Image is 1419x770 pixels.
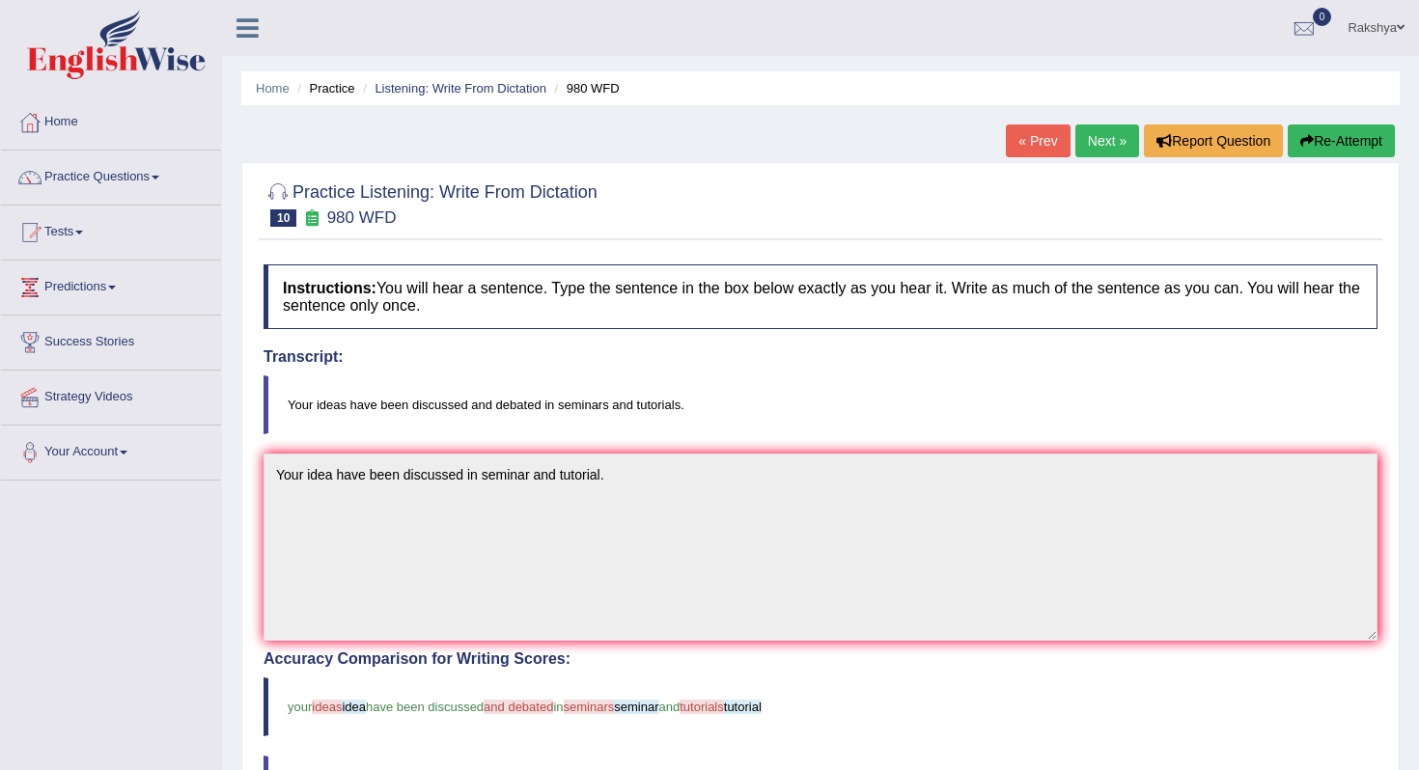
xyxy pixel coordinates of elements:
span: ideas [312,700,342,714]
a: Tests [1,206,221,254]
a: Next » [1075,124,1139,157]
span: and [659,700,681,714]
span: 10 [270,209,296,227]
span: tutorial [724,700,762,714]
a: Strategy Videos [1,371,221,419]
small: 980 WFD [327,208,397,227]
span: your [288,700,312,714]
a: Your Account [1,426,221,474]
button: Report Question [1144,124,1283,157]
small: Exam occurring question [301,209,321,228]
a: Listening: Write From Dictation [375,81,546,96]
span: and debated [484,700,553,714]
textarea: To enrich screen reader interactions, please activate Accessibility in Grammarly extension settings [264,454,1377,641]
h2: Practice Listening: Write From Dictation [264,179,598,227]
span: idea [342,700,366,714]
span: 0 [1313,8,1332,26]
a: Home [256,81,290,96]
span: in [553,700,563,714]
a: Practice Questions [1,151,221,199]
button: Re-Attempt [1288,124,1395,157]
a: « Prev [1006,124,1070,157]
b: Instructions: [283,280,376,296]
a: Predictions [1,261,221,309]
blockquote: Your ideas have been discussed and debated in seminars and tutorials. [264,375,1377,434]
span: seminars [564,700,615,714]
a: Home [1,96,221,144]
li: 980 WFD [550,79,620,97]
h4: Transcript: [264,348,1377,366]
h4: Accuracy Comparison for Writing Scores: [264,650,1377,668]
a: Success Stories [1,316,221,364]
h4: You will hear a sentence. Type the sentence in the box below exactly as you hear it. Write as muc... [264,264,1377,329]
span: seminar [614,700,658,714]
span: tutorials [680,700,724,714]
li: Practice [292,79,354,97]
span: have been discussed [366,700,484,714]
